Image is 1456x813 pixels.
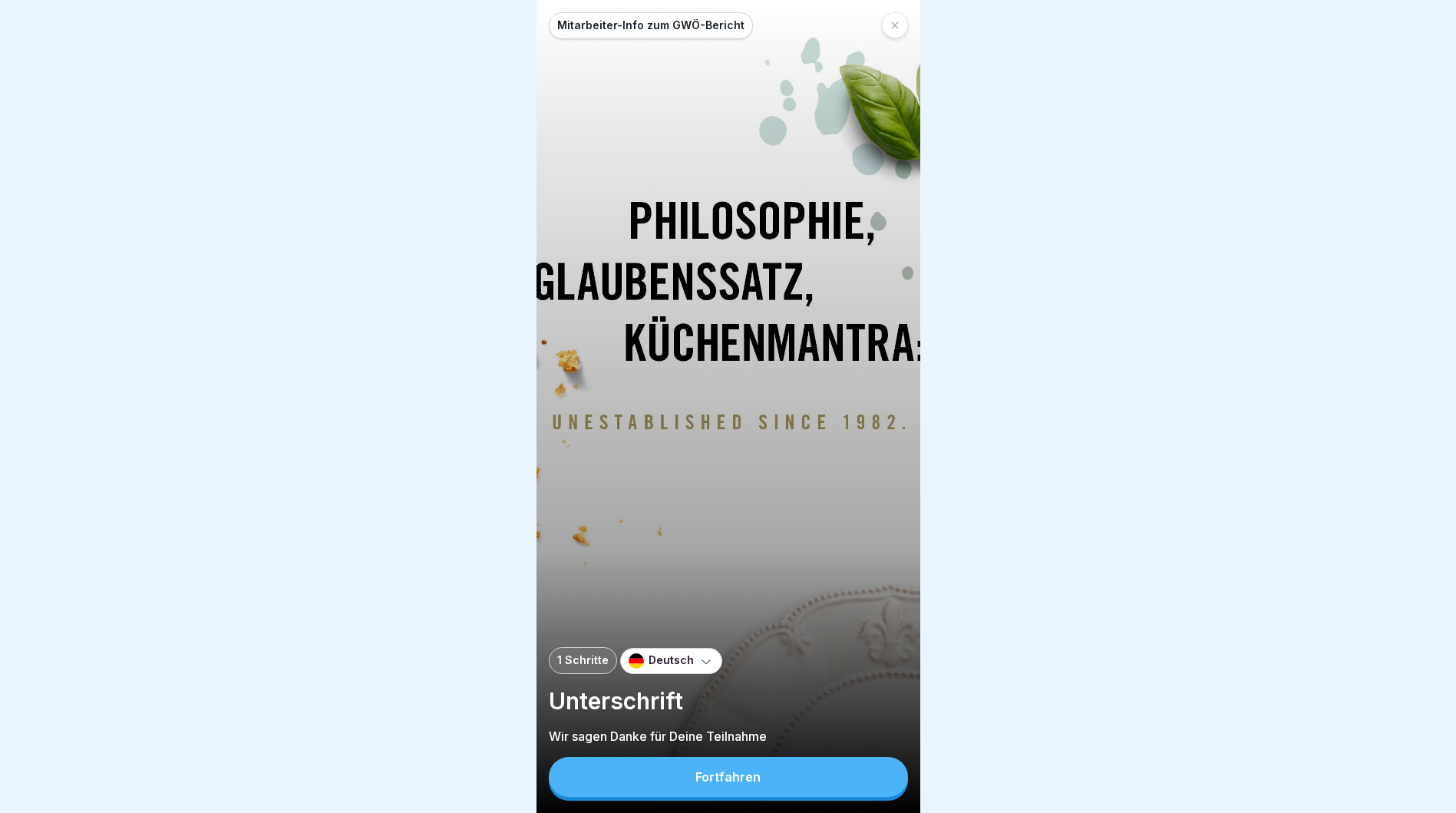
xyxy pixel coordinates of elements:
[695,770,761,784] div: Fortfahren
[557,654,609,667] p: 1 Schritte
[557,19,745,32] p: Mitarbeiter-Info zum GWÖ-Bericht
[549,757,908,797] button: Fortfahren
[629,653,644,669] img: de.svg
[649,654,694,667] p: Deutsch
[549,686,908,716] p: Unterschrift
[549,728,908,745] p: Wir sagen Danke für Deine Teilnahme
